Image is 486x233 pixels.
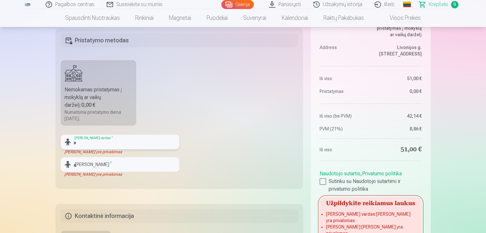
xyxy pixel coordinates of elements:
[451,1,458,8] span: 9
[320,19,367,38] dt: Pristatymo metodas
[374,19,422,38] dd: Nemokamas pristatymas į mokyklą ar vaikų darželį
[128,9,161,27] a: Rinkiniai
[374,145,422,154] dd: 51,00 €
[374,113,422,119] dd: 42,14 €
[320,178,421,193] label: Sutinku su Naudotojo sutartimi ir privatumo politika
[372,9,429,27] a: Visos prekės
[65,109,133,122] div: Numatoma pristatymo diena [DATE].
[235,9,274,27] a: Suvenyrai
[320,126,367,132] dt: PVM (21%)
[320,197,421,208] h5: Užpildykite reikiamus laukus
[24,3,31,6] img: /fa2
[61,209,298,223] h5: Kontaktinė informacija
[362,171,402,177] a: Privatumo politika
[316,9,372,27] a: Raktų pakabukas
[374,75,422,82] dd: 51,00 €
[161,9,199,27] a: Magnetai
[320,113,367,119] dt: Iš viso (be PVM)
[65,86,133,109] div: Nemokamas pristatymas į mokyklą ar vaikų darželį :
[57,9,128,27] a: Spausdinti nuotraukas
[61,33,298,47] h5: Pristatymo metodas
[320,167,421,193] div: ,
[320,145,367,154] dt: Iš viso
[374,44,422,57] dd: Livonijos g. [STREET_ADDRESS]
[81,102,95,108] b: 0,00 €
[61,172,179,177] div: [PERSON_NAME] yra privalomas
[326,211,415,224] li: [PERSON_NAME] vardas : [PERSON_NAME] yra privalomas
[320,44,367,57] dt: Address
[320,75,367,82] dt: Iš viso
[61,149,179,154] div: [PERSON_NAME] yra privalomas
[320,171,360,177] a: Naudotojo sutartis
[429,1,448,8] span: Krepšelis
[274,9,316,27] a: Kalendoriai
[374,88,422,95] dd: 0,00 €
[199,9,235,27] a: Puodeliai
[374,126,422,132] dd: 8,86 €
[320,88,367,95] dt: Pristatymas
